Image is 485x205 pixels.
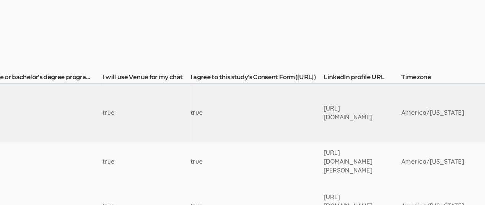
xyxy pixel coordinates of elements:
[103,108,162,117] div: true
[324,73,401,84] th: LinkedIn profile URL
[191,108,295,117] div: true
[447,168,485,205] iframe: Chat Widget
[103,73,191,84] th: I will use Venue for my chat
[191,73,324,84] th: I agree to this study's Consent Form([URL])
[324,104,373,122] div: [URL][DOMAIN_NAME]
[324,148,373,175] div: [URL][DOMAIN_NAME][PERSON_NAME]
[191,157,295,166] div: true
[103,157,162,166] div: true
